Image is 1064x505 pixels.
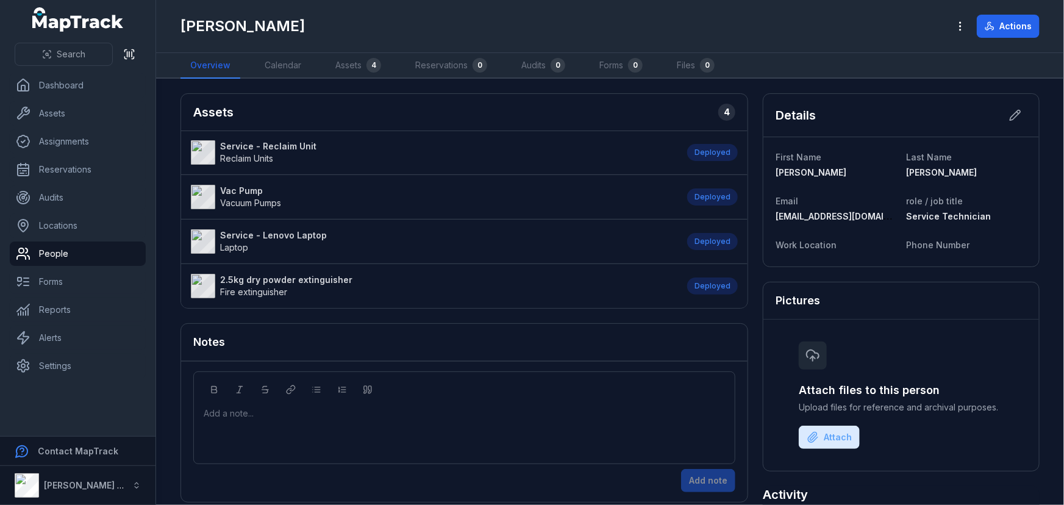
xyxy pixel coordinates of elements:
button: Actions [977,15,1040,38]
a: Service - Reclaim UnitReclaim Units [191,140,675,165]
span: Reclaim Units [220,153,273,163]
span: Service Technician [906,211,991,221]
span: Work Location [776,240,837,250]
a: People [10,242,146,266]
div: 0 [551,58,565,73]
a: MapTrack [32,7,124,32]
strong: Service - Lenovo Laptop [220,229,327,242]
a: Settings [10,354,146,378]
a: 2.5kg dry powder extinguisherFire extinguisher [191,274,675,298]
h2: Assets [193,104,234,121]
a: Dashboard [10,73,146,98]
h3: Attach files to this person [799,382,1004,399]
div: Deployed [687,144,738,161]
span: Phone Number [906,240,969,250]
div: 0 [628,58,643,73]
a: Locations [10,213,146,238]
a: Calendar [255,53,311,79]
span: Laptop [220,242,248,253]
a: Reservations [10,157,146,182]
span: role / job title [906,196,963,206]
span: [PERSON_NAME] [906,167,977,177]
a: Assets [10,101,146,126]
a: Alerts [10,326,146,350]
a: Audits [10,185,146,210]
span: Upload files for reference and archival purposes. [799,401,1004,414]
a: Forms [10,270,146,294]
h3: Pictures [776,292,820,309]
span: Last Name [906,152,952,162]
div: 4 [366,58,381,73]
div: Deployed [687,233,738,250]
a: Forms0 [590,53,652,79]
a: Reports [10,298,146,322]
h3: Notes [193,334,225,351]
a: Audits0 [512,53,575,79]
a: Files0 [667,53,724,79]
div: Deployed [687,188,738,206]
strong: Contact MapTrack [38,446,118,456]
a: Service - Lenovo LaptopLaptop [191,229,675,254]
button: Attach [799,426,860,449]
span: Email [776,196,798,206]
h2: Activity [763,486,808,503]
div: 4 [718,104,735,121]
strong: 2.5kg dry powder extinguisher [220,274,352,286]
span: [PERSON_NAME] [776,167,846,177]
span: Vacuum Pumps [220,198,281,208]
div: Deployed [687,278,738,295]
span: First Name [776,152,821,162]
h2: Details [776,107,816,124]
span: Fire extinguisher [220,287,287,297]
a: Vac PumpVacuum Pumps [191,185,675,209]
div: 0 [473,58,487,73]
a: Assignments [10,129,146,154]
a: Assets4 [326,53,391,79]
strong: [PERSON_NAME] Air [44,480,129,490]
div: 0 [700,58,715,73]
h1: [PERSON_NAME] [180,16,305,36]
strong: Vac Pump [220,185,281,197]
strong: Service - Reclaim Unit [220,140,316,152]
a: Reservations0 [405,53,497,79]
span: [EMAIL_ADDRESS][DOMAIN_NAME] [776,211,923,221]
button: Search [15,43,113,66]
a: Overview [180,53,240,79]
span: Search [57,48,85,60]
